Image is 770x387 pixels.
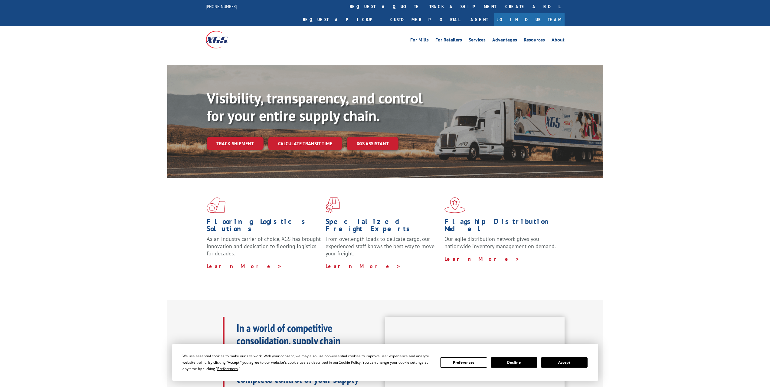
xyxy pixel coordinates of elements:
[339,360,361,365] span: Cookie Policy
[326,197,340,213] img: xgs-icon-focused-on-flooring-red
[444,197,465,213] img: xgs-icon-flagship-distribution-model-red
[464,13,494,26] a: Agent
[326,218,440,235] h1: Specialized Freight Experts
[410,38,429,44] a: For Mills
[326,235,440,262] p: From overlength loads to delicate cargo, our experienced staff knows the best way to move your fr...
[435,38,462,44] a: For Retailers
[444,255,520,262] a: Learn More >
[469,38,486,44] a: Services
[524,38,545,44] a: Resources
[217,366,238,371] span: Preferences
[491,357,537,368] button: Decline
[492,38,517,44] a: Advantages
[206,3,237,9] a: [PHONE_NUMBER]
[207,263,282,270] a: Learn More >
[298,13,386,26] a: Request a pickup
[207,197,225,213] img: xgs-icon-total-supply-chain-intelligence-red
[386,13,464,26] a: Customer Portal
[347,137,398,150] a: XGS ASSISTANT
[440,357,487,368] button: Preferences
[326,263,401,270] a: Learn More >
[494,13,565,26] a: Join Our Team
[207,235,321,257] span: As an industry carrier of choice, XGS has brought innovation and dedication to flooring logistics...
[444,218,559,235] h1: Flagship Distribution Model
[444,235,556,250] span: Our agile distribution network gives you nationwide inventory management on demand.
[182,353,433,372] div: We use essential cookies to make our site work. With your consent, we may also use non-essential ...
[207,218,321,235] h1: Flooring Logistics Solutions
[172,344,598,381] div: Cookie Consent Prompt
[207,89,423,125] b: Visibility, transparency, and control for your entire supply chain.
[552,38,565,44] a: About
[207,137,264,150] a: Track shipment
[541,357,588,368] button: Accept
[268,137,342,150] a: Calculate transit time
